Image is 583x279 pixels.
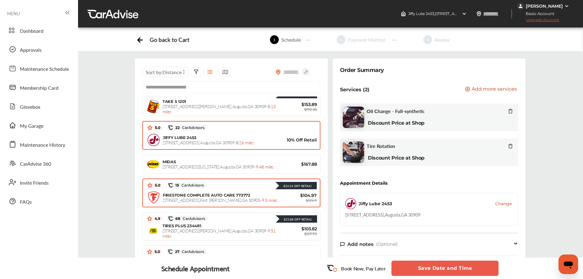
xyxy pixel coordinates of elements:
[472,87,517,92] span: Add more services
[346,36,388,43] div: Payment Method
[517,2,524,10] img: jVpblrzwTbfkPYzPPzSLxeg0AAAAASUVORK5CYII=
[163,193,250,198] span: FIRESTONE COMPLETE AUTO CARE 773772
[343,141,364,163] img: tire-rotation-thumb.jpg
[345,212,420,218] div: [STREET_ADDRESS] , Augusta , GA 30909
[147,100,159,113] img: logo-take5.png
[341,265,385,272] p: Book Now, Pay Later
[147,160,159,168] img: Midas+Logo_RGB.png
[163,228,276,239] span: [STREET_ADDRESS][PERSON_NAME] , Augusta , GA 30909 -
[340,66,384,74] div: Order Summary
[150,36,189,43] div: Go back to Cart
[368,120,424,126] b: Discount Price at Shop
[368,155,424,161] b: Discount Price at Shop
[20,160,51,168] span: CarAdvise 360
[401,11,406,16] img: header-home-logo.8d720a4f.svg
[359,201,392,207] div: Jiffy Lube 2453
[179,183,204,187] span: CarAdvisors
[161,264,230,273] div: Schedule Appointment
[148,125,152,130] img: star_icon.59ea9307.svg
[20,141,65,149] span: Maintenance History
[376,241,398,247] span: (Optional)
[280,102,317,107] span: $153.89
[476,11,481,16] img: location_vector.a44bc228.svg
[280,193,317,198] span: $104.97
[279,36,303,43] div: Schedule
[256,164,274,170] span: 9.48 miles
[6,117,72,133] a: My Garage
[168,216,173,221] img: caradvise_icon.5c74104a.svg
[163,159,176,164] span: MIDAS
[236,139,254,145] span: 8.26 miles
[306,198,317,203] span: $129.11
[20,122,43,130] span: My Garage
[152,216,160,221] span: 4.9
[337,35,346,44] span: 2
[20,65,69,73] span: Maintenance Schedule
[280,137,317,143] span: 10% Off Retail
[280,161,317,167] span: $167.88
[168,183,173,188] img: caradvise_icon.5c74104a.svg
[20,27,43,35] span: Dashboard
[163,103,276,115] span: [STREET_ADDRESS][PERSON_NAME] , Augusta , GA 30909 -
[262,197,277,203] span: 9.5 miles
[564,4,569,9] img: WGsFRI8htEPBVLJbROoPRyZpYNWhNONpIPPETTm6eUC0GeLEiAAAAAElFTkSuQmCC
[6,60,72,76] a: Maintenance Schedule
[280,226,317,232] span: $103.82
[163,103,276,115] span: 8.13 miles
[7,11,20,16] span: MENU
[163,135,196,140] span: JIFFY LUBE 2453
[6,136,72,152] a: Maintenance History
[180,217,205,221] span: CarAdvisors
[173,125,204,130] span: 22
[163,69,181,76] span: Distance
[20,84,58,92] span: Membership Card
[163,223,201,228] span: TIRES PLUS 234481
[281,217,312,221] div: $23.88 Off Retail!
[304,232,317,236] span: $127.70
[173,249,204,254] span: 27
[340,87,369,92] p: Services (2)
[526,3,563,9] div: [PERSON_NAME]
[304,107,317,112] span: $172.36
[6,193,72,209] a: FAQs
[276,70,281,75] img: location_vector_orange.38f05af8.svg
[20,198,32,206] span: FAQs
[20,46,42,54] span: Approvals
[179,250,204,254] span: CarAdvisors
[147,249,152,254] img: star_icon.59ea9307.svg
[168,125,173,130] img: caradvise_icon.5c74104a.svg
[340,181,387,186] div: Appointment Details
[367,143,395,149] span: Tire Rotation
[20,103,40,111] span: Glovebox
[6,41,72,57] a: Approvals
[147,225,159,237] img: logo-tires-plus.png
[280,184,312,188] div: $24.14 Off Retail!
[163,139,254,145] span: [STREET_ADDRESS] , Augusta , GA 30909 -
[147,216,152,221] img: star_icon.59ea9307.svg
[465,87,518,92] a: Add more services
[495,201,512,207] button: Change
[152,183,160,188] span: 5.0
[6,22,72,38] a: Dashboard
[6,98,72,114] a: Glovebox
[347,241,374,247] span: Add notes
[423,35,432,44] span: 3
[343,107,364,128] img: oil-change-thumb.jpg
[391,261,499,276] button: Save Date and Time
[465,87,517,92] button: Add more services
[408,11,504,16] span: Jiffy Lube 2453 , [STREET_ADDRESS] Augusta , GA 30909
[163,99,186,104] span: TAKE 5 1201
[518,10,559,17] span: Basic Account
[168,249,173,254] img: caradvise_icon.5c74104a.svg
[173,216,205,221] span: 68
[462,11,467,16] img: header-down-arrow.9dd2ce7d.svg
[173,183,204,188] span: 15
[270,35,279,44] span: 1
[152,125,160,130] span: 5.0
[180,126,204,130] span: CarAdvisors
[152,249,160,254] span: 5.0
[20,179,49,187] span: Invite Friends
[163,197,277,203] span: [STREET_ADDRESS] , Fort [PERSON_NAME] , GA 30905 -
